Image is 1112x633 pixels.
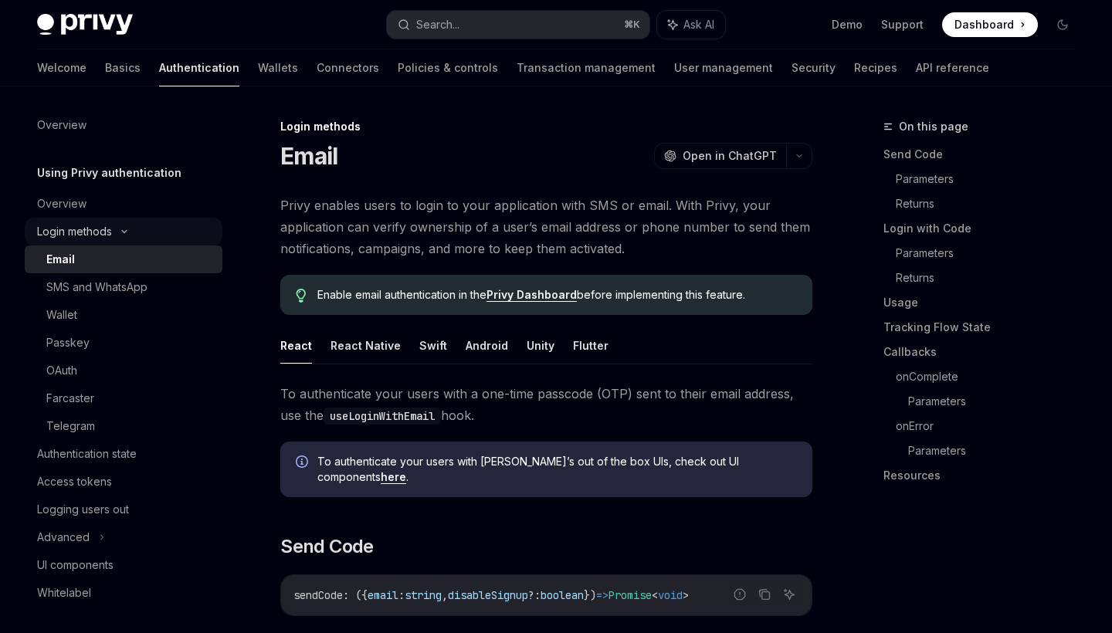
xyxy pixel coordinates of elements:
button: Android [466,327,508,364]
span: sendCode [293,588,343,602]
a: Login with Code [883,216,1087,241]
a: SMS and WhatsApp [25,273,222,301]
div: Access tokens [37,472,112,491]
div: UI components [37,556,114,574]
div: Login methods [280,119,812,134]
a: Dashboard [942,12,1038,37]
span: : ({ [343,588,368,602]
a: Parameters [908,438,1087,463]
a: Overview [25,111,222,139]
span: To authenticate your users with a one-time passcode (OTP) sent to their email address, use the hook. [280,383,812,426]
a: Parameters [896,167,1087,191]
a: Logging users out [25,496,222,523]
span: Ask AI [683,17,714,32]
a: Farcaster [25,384,222,412]
a: API reference [916,49,989,86]
a: Tracking Flow State [883,315,1087,340]
div: Search... [416,15,459,34]
a: Basics [105,49,141,86]
a: Passkey [25,329,222,357]
span: ?: [528,588,541,602]
span: To authenticate your users with [PERSON_NAME]’s out of the box UIs, check out UI components . [317,454,797,485]
div: Overview [37,195,86,213]
a: Send Code [883,142,1087,167]
div: Whitelabel [37,584,91,602]
div: Logging users out [37,500,129,519]
div: Wallet [46,306,77,324]
div: Overview [37,116,86,134]
div: OAuth [46,361,77,380]
button: Swift [419,327,447,364]
span: Dashboard [954,17,1014,32]
a: Returns [896,191,1087,216]
a: Welcome [37,49,86,86]
span: Promise [609,588,652,602]
a: Resources [883,463,1087,488]
button: Flutter [573,327,609,364]
span: }) [584,588,596,602]
span: > [683,588,689,602]
button: React Native [331,327,401,364]
button: Ask AI [779,584,799,604]
a: Support [881,17,924,32]
div: Advanced [37,528,90,547]
span: email [368,588,398,602]
a: UI components [25,551,222,579]
span: => [596,588,609,602]
a: Privy Dashboard [486,288,577,302]
code: useLoginWithEmail [324,408,441,425]
span: , [442,588,448,602]
span: Open in ChatGPT [683,148,777,164]
a: Demo [832,17,863,32]
span: : [398,588,405,602]
div: Email [46,250,75,269]
div: Passkey [46,333,90,352]
svg: Tip [296,289,307,303]
a: Parameters [908,389,1087,414]
a: Transaction management [517,49,656,86]
a: OAuth [25,357,222,384]
a: Usage [883,290,1087,315]
a: here [381,470,406,484]
span: On this page [899,117,968,136]
button: Report incorrect code [730,584,750,604]
a: User management [674,49,773,86]
button: Ask AI [657,11,725,39]
span: Enable email authentication in the before implementing this feature. [317,287,797,303]
button: React [280,327,312,364]
a: Access tokens [25,468,222,496]
a: Email [25,245,222,273]
span: ⌘ K [624,19,640,31]
div: SMS and WhatsApp [46,278,147,296]
a: Authentication state [25,440,222,468]
div: Farcaster [46,389,94,408]
a: Parameters [896,241,1087,266]
h1: Email [280,142,337,170]
a: Callbacks [883,340,1087,364]
a: onError [896,414,1087,438]
button: Open in ChatGPT [654,143,786,169]
button: Copy the contents from the code block [754,584,775,604]
a: Recipes [854,49,897,86]
span: < [652,588,658,602]
a: Returns [896,266,1087,290]
div: Telegram [46,417,95,435]
svg: Info [296,455,311,471]
span: boolean [541,588,584,602]
img: dark logo [37,14,133,36]
span: Privy enables users to login to your application with SMS or email. With Privy, your application ... [280,195,812,259]
a: Policies & controls [398,49,498,86]
a: Connectors [317,49,379,86]
span: disableSignup [448,588,528,602]
h5: Using Privy authentication [37,164,181,182]
span: string [405,588,442,602]
span: void [658,588,683,602]
button: Search...⌘K [387,11,649,39]
a: onComplete [896,364,1087,389]
a: Security [792,49,836,86]
a: Telegram [25,412,222,440]
button: Unity [527,327,554,364]
div: Login methods [37,222,112,241]
a: Wallet [25,301,222,329]
a: Wallets [258,49,298,86]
